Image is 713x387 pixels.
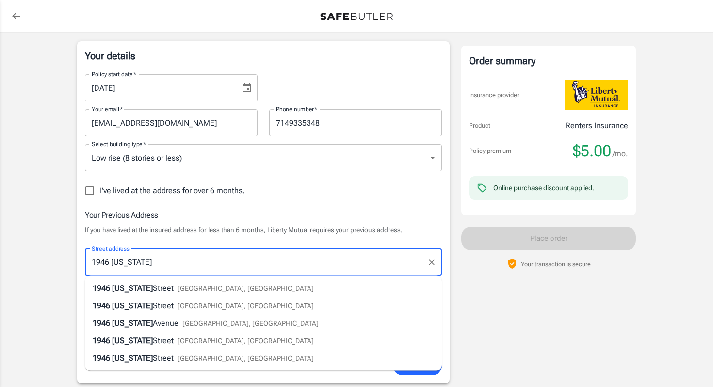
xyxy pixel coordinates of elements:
span: [US_STATE] [112,301,153,310]
label: Policy start date [92,70,136,78]
label: Select building type [92,140,146,148]
a: back to quotes [6,6,26,26]
img: Liberty Mutual [565,80,628,110]
p: Policy premium [469,146,511,156]
span: 1946 [93,319,110,328]
input: Enter email [85,109,258,136]
input: Enter number [269,109,442,136]
button: Choose date, selected date is Sep 18, 2025 [237,78,257,98]
span: [GEOGRAPHIC_DATA], [GEOGRAPHIC_DATA] [178,302,314,310]
label: Street address [92,244,130,252]
label: Your email [92,105,123,113]
span: Street [153,284,174,293]
span: [US_STATE] [112,319,153,328]
span: Avenue [153,319,178,328]
span: /mo. [613,147,628,161]
span: [GEOGRAPHIC_DATA], [GEOGRAPHIC_DATA] [178,337,314,345]
p: Insurance provider [469,90,519,100]
input: MM/DD/YYYY [85,74,233,101]
span: Street [153,353,174,363]
button: Clear [425,255,438,269]
span: I've lived at the address for over 6 months. [100,185,245,197]
p: Product [469,121,490,131]
p: Your details [85,49,442,63]
h6: Your Previous Address [85,209,442,221]
span: [GEOGRAPHIC_DATA], [GEOGRAPHIC_DATA] [178,285,314,292]
p: Renters Insurance [566,120,628,132]
span: Street [153,301,174,310]
span: [GEOGRAPHIC_DATA], [GEOGRAPHIC_DATA] [178,354,314,362]
div: Online purchase discount applied. [493,183,594,193]
span: [GEOGRAPHIC_DATA], [GEOGRAPHIC_DATA] [182,320,319,327]
label: Phone number [276,105,317,113]
img: Back to quotes [320,13,393,20]
div: Order summary [469,53,628,68]
div: Low rise (8 stories or less) [85,144,442,171]
span: 1946 [93,284,110,293]
span: 1946 [US_STATE] [93,336,153,345]
span: [US_STATE] [112,284,153,293]
span: Street [153,336,174,345]
span: $5.00 [573,141,611,161]
span: 1946 [US_STATE] [93,353,153,363]
span: 1946 [93,301,110,310]
p: If you have lived at the insured address for less than 6 months, Liberty Mutual requires your pre... [85,225,442,235]
p: Your transaction is secure [521,259,591,269]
